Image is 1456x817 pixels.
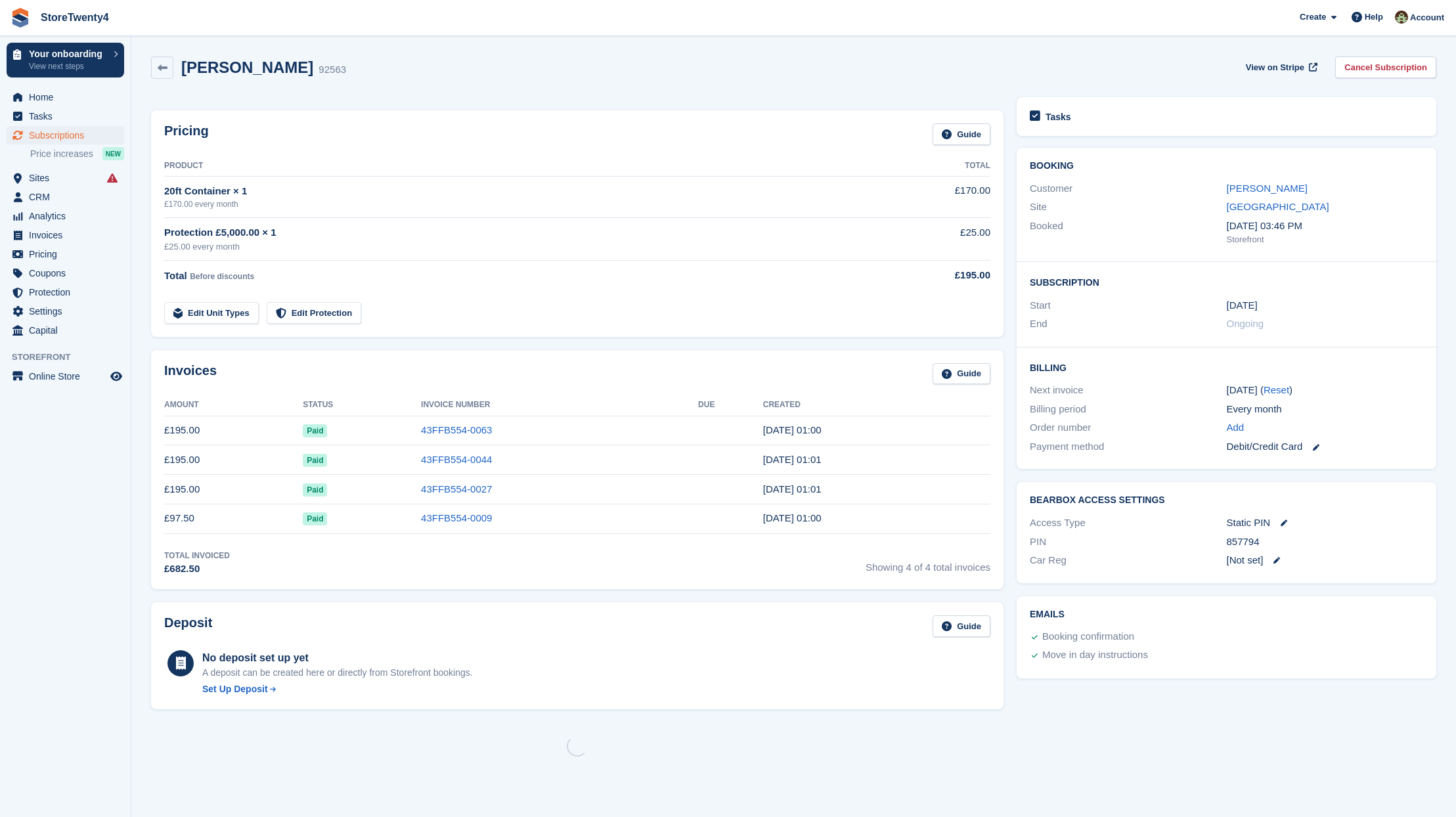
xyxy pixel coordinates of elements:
[1227,535,1424,550] div: 857794
[303,512,327,525] span: Paid
[1264,384,1289,395] a: Reset
[763,483,822,495] time: 2025-07-26 00:01:06 UTC
[29,302,108,320] span: Settings
[1030,361,1423,374] h2: Billing
[164,225,864,240] div: Protection £5,000.00 × 1
[421,483,492,495] a: 43FFB554-0027
[864,176,990,217] td: £170.00
[164,184,864,199] div: 20ft Container × 1
[7,88,124,106] a: menu
[1335,56,1436,78] a: Cancel Subscription
[1030,402,1227,417] div: Billing period
[29,226,108,244] span: Invoices
[164,504,303,533] td: £97.50
[7,264,124,282] a: menu
[107,173,118,183] i: Smart entry sync failures have occurred
[29,283,108,301] span: Protection
[202,666,473,680] p: A deposit can be created here or directly from Storefront bookings.
[7,245,124,263] a: menu
[1042,629,1134,645] div: Booking confirmation
[164,363,217,385] h2: Invoices
[763,512,822,523] time: 2025-06-26 00:00:05 UTC
[864,268,990,283] div: £195.00
[303,395,421,416] th: Status
[7,283,124,301] a: menu
[1395,11,1408,24] img: Lee Hanlon
[1227,201,1329,212] a: [GEOGRAPHIC_DATA]
[1227,318,1264,329] span: Ongoing
[1030,317,1227,332] div: End
[164,550,230,562] div: Total Invoiced
[1030,535,1227,550] div: PIN
[1227,516,1424,531] div: Static PIN
[29,207,108,225] span: Analytics
[698,395,763,416] th: Due
[1227,183,1308,194] a: [PERSON_NAME]
[7,302,124,320] a: menu
[29,49,107,58] p: Your onboarding
[29,245,108,263] span: Pricing
[164,302,259,324] a: Edit Unit Types
[864,156,990,177] th: Total
[29,60,107,72] p: View next steps
[164,123,209,145] h2: Pricing
[303,483,327,497] span: Paid
[7,207,124,225] a: menu
[164,475,303,504] td: £195.00
[1300,11,1326,24] span: Create
[1227,233,1424,246] div: Storefront
[421,512,492,523] a: 43FFB554-0009
[319,62,346,77] div: 92563
[164,445,303,475] td: £195.00
[164,156,864,177] th: Product
[164,395,303,416] th: Amount
[164,270,187,281] span: Total
[1365,11,1383,24] span: Help
[1030,275,1423,288] h2: Subscription
[933,123,990,145] a: Guide
[763,395,990,416] th: Created
[1227,420,1245,435] a: Add
[1227,219,1424,234] div: [DATE] 03:46 PM
[7,321,124,340] a: menu
[7,126,124,144] a: menu
[164,416,303,445] td: £195.00
[29,321,108,340] span: Capital
[1030,161,1423,171] h2: Booking
[29,107,108,125] span: Tasks
[7,188,124,206] a: menu
[1030,298,1227,313] div: Start
[12,351,131,364] span: Storefront
[933,363,990,385] a: Guide
[1030,439,1227,454] div: Payment method
[7,43,124,77] a: Your onboarding View next steps
[1042,648,1148,663] div: Move in day instructions
[7,367,124,386] a: menu
[303,454,327,467] span: Paid
[1030,383,1227,398] div: Next invoice
[102,147,124,160] div: NEW
[1046,111,1071,123] h2: Tasks
[29,264,108,282] span: Coupons
[763,454,822,465] time: 2025-08-26 00:01:04 UTC
[7,107,124,125] a: menu
[30,146,124,161] a: Price increases NEW
[190,272,254,281] span: Before discounts
[35,7,114,28] a: StoreTwenty4
[933,615,990,637] a: Guide
[202,682,268,696] div: Set Up Deposit
[421,424,492,435] a: 43FFB554-0063
[1241,56,1320,78] a: View on Stripe
[1030,181,1227,196] div: Customer
[29,126,108,144] span: Subscriptions
[267,302,361,324] a: Edit Protection
[29,188,108,206] span: CRM
[1410,11,1444,24] span: Account
[29,169,108,187] span: Sites
[108,368,124,384] a: Preview store
[1227,402,1424,417] div: Every month
[421,395,698,416] th: Invoice Number
[7,169,124,187] a: menu
[1030,420,1227,435] div: Order number
[7,226,124,244] a: menu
